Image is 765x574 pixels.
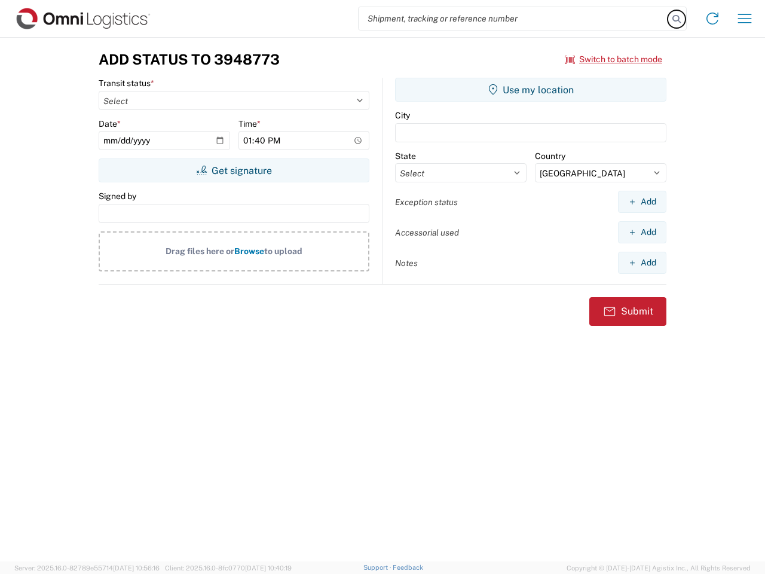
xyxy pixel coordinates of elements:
label: Exception status [395,197,458,207]
label: Accessorial used [395,227,459,238]
span: [DATE] 10:40:19 [245,564,292,572]
span: [DATE] 10:56:16 [113,564,160,572]
button: Switch to batch mode [565,50,662,69]
label: Country [535,151,565,161]
input: Shipment, tracking or reference number [359,7,668,30]
label: Date [99,118,121,129]
span: Drag files here or [166,246,234,256]
button: Add [618,221,666,243]
span: Client: 2025.16.0-8fc0770 [165,564,292,572]
span: to upload [264,246,302,256]
button: Submit [589,297,666,326]
button: Add [618,191,666,213]
button: Get signature [99,158,369,182]
label: City [395,110,410,121]
span: Server: 2025.16.0-82789e55714 [14,564,160,572]
label: Time [238,118,261,129]
button: Add [618,252,666,274]
label: Transit status [99,78,154,88]
span: Copyright © [DATE]-[DATE] Agistix Inc., All Rights Reserved [567,563,751,573]
label: Notes [395,258,418,268]
label: State [395,151,416,161]
h3: Add Status to 3948773 [99,51,280,68]
a: Support [363,564,393,571]
span: Browse [234,246,264,256]
button: Use my location [395,78,666,102]
a: Feedback [393,564,423,571]
label: Signed by [99,191,136,201]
